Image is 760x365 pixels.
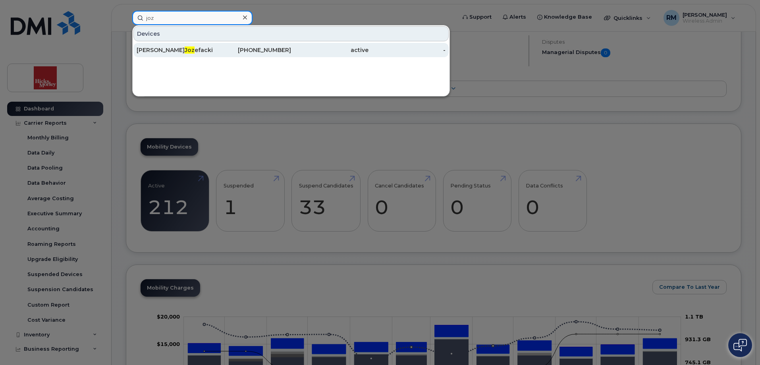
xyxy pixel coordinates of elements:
div: [PHONE_NUMBER] [214,46,291,54]
div: [PERSON_NAME] efacki [137,46,214,54]
div: active [291,46,368,54]
span: Joz [185,46,195,54]
img: Open chat [733,339,747,351]
div: Devices [133,26,449,41]
input: Find something... [132,11,253,25]
div: - [368,46,446,54]
a: [PERSON_NAME]Jozefacki[PHONE_NUMBER]active- [133,43,449,57]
